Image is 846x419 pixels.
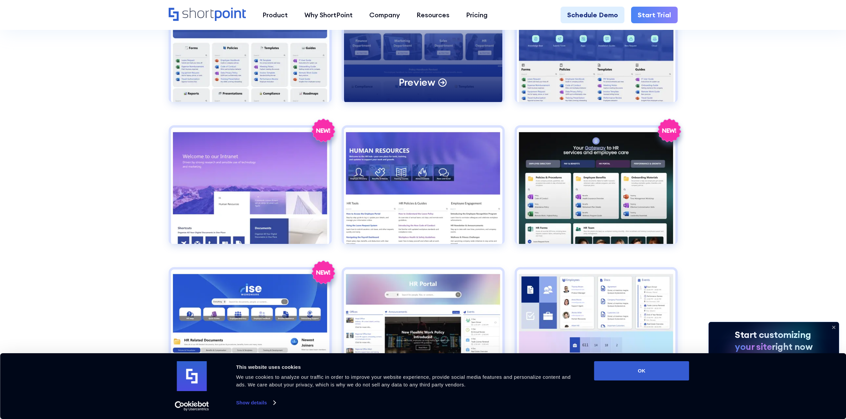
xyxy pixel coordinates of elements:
a: Home [169,8,246,22]
div: This website uses cookies [236,363,579,371]
a: Company [361,7,408,23]
p: Preview [399,76,435,89]
div: Pricing [466,10,488,20]
div: Resources [417,10,449,20]
a: Schedule Demo [561,7,624,23]
div: Product [262,10,288,20]
a: Show details [236,398,275,408]
a: Usercentrics Cookiebot - opens in a new window [163,401,221,411]
a: HR 1 [342,125,505,257]
a: HR 11 [169,267,332,399]
a: HR 2 [342,267,505,399]
a: HR 10 [515,125,678,257]
span: We use cookies to analyze our traffic in order to improve your website experience, provide social... [236,374,571,387]
img: logo [177,361,207,391]
a: Resources [408,7,458,23]
a: Why ShortPoint [296,7,361,23]
div: Why ShortPoint [304,10,353,20]
a: Start Trial [631,7,678,23]
a: HR 3 [515,267,678,399]
a: Pricing [458,7,496,23]
button: OK [594,361,689,380]
a: Product [254,7,296,23]
div: Company [369,10,400,20]
a: Enterprise 1 [169,125,332,257]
